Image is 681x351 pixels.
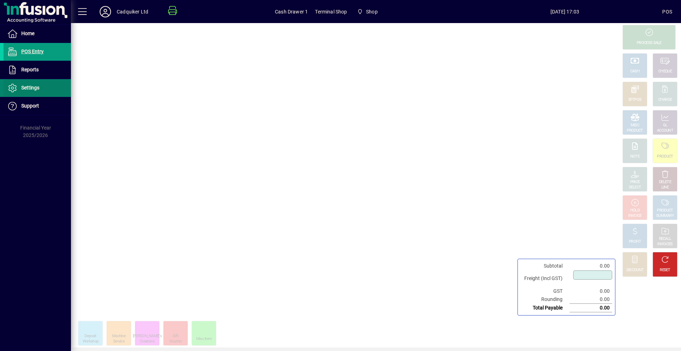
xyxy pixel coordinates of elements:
span: Settings [21,85,39,91]
div: CASH [630,69,640,74]
div: HOLD [630,208,640,213]
td: Subtotal [521,262,570,270]
div: INVOICES [657,242,672,247]
div: Deposit [84,334,96,339]
div: [PERSON_NAME]'s [133,334,162,339]
div: INVOICE [628,213,641,219]
div: CHEQUE [658,69,672,74]
div: Cadquiker Ltd [117,6,148,17]
div: Voucher [169,339,182,344]
div: Machine [112,334,126,339]
div: NOTE [630,154,640,159]
div: SELECT [629,185,641,190]
div: DELETE [659,180,671,185]
span: Support [21,103,39,109]
td: 0.00 [570,295,612,304]
td: 0.00 [570,262,612,270]
div: Misc Item [196,336,212,342]
div: POS [662,6,672,17]
div: Service [113,339,124,344]
span: Shop [366,6,378,17]
td: 0.00 [570,304,612,312]
a: Home [4,25,71,43]
button: Profile [94,5,117,18]
td: 0.00 [570,287,612,295]
a: Support [4,97,71,115]
div: SUMMARY [656,213,674,219]
div: PROCESS SALE [637,40,661,46]
div: Gift [173,334,178,339]
td: Rounding [521,295,570,304]
span: Home [21,31,34,36]
div: ACCOUNT [657,128,673,133]
div: MISC [631,123,639,128]
a: Settings [4,79,71,97]
div: Creations [140,339,155,344]
span: POS Entry [21,49,44,54]
span: Cash Drawer 1 [275,6,308,17]
div: DISCOUNT [626,268,643,273]
div: PRODUCT [657,208,673,213]
a: Reports [4,61,71,79]
div: GL [663,123,668,128]
div: PRODUCT [657,154,673,159]
div: RECALL [659,236,671,242]
span: Reports [21,67,39,72]
div: PROFIT [629,239,641,245]
div: Workshop [83,339,98,344]
td: GST [521,287,570,295]
div: RESET [660,268,670,273]
div: PRICE [630,180,640,185]
div: CHARGE [658,97,672,103]
span: [DATE] 17:03 [467,6,662,17]
span: Terminal Shop [315,6,347,17]
div: LINE [661,185,669,190]
div: PRODUCT [627,128,643,133]
div: EFTPOS [629,97,642,103]
td: Total Payable [521,304,570,312]
span: Shop [354,5,381,18]
td: Freight (Incl GST) [521,270,570,287]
